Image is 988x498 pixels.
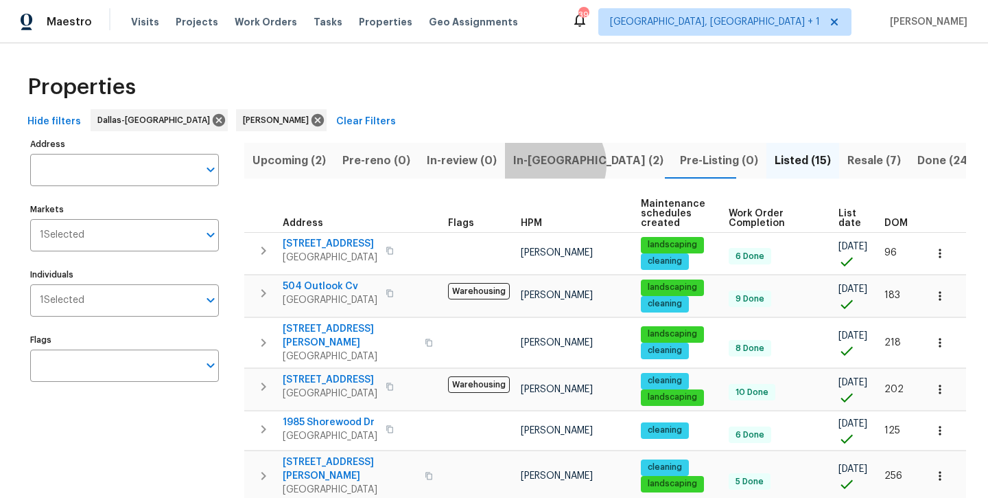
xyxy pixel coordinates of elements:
span: landscaping [642,328,703,340]
span: [PERSON_NAME] [521,426,593,435]
span: Maintenance schedules created [641,199,705,228]
div: 39 [578,8,588,22]
span: 6 Done [730,429,770,441]
span: Visits [131,15,159,29]
label: Flags [30,336,219,344]
span: landscaping [642,392,703,403]
button: Open [201,356,220,375]
span: DOM [884,218,908,228]
span: 8 Done [730,343,770,354]
span: 183 [884,291,900,300]
span: landscaping [642,239,703,251]
span: Work Orders [235,15,297,29]
span: [PERSON_NAME] [521,291,593,300]
span: [PERSON_NAME] [521,338,593,348]
span: 10 Done [730,387,774,398]
span: Pre-Listing (0) [680,151,758,170]
span: landscaping [642,282,703,293]
span: Flags [448,218,474,228]
div: [PERSON_NAME] [236,109,327,131]
span: cleaning [642,256,687,267]
span: [GEOGRAPHIC_DATA] [283,483,416,497]
span: Done (249) [917,151,980,170]
span: Resale (7) [847,151,901,170]
span: [STREET_ADDRESS][PERSON_NAME] [283,322,416,350]
span: Properties [27,80,136,94]
span: Listed (15) [775,151,831,170]
span: [GEOGRAPHIC_DATA] [283,293,377,307]
div: Dallas-[GEOGRAPHIC_DATA] [91,109,228,131]
span: Maestro [47,15,92,29]
span: cleaning [642,462,687,473]
span: [DATE] [838,284,867,294]
label: Markets [30,205,219,214]
button: Hide filters [22,109,86,135]
span: Address [283,218,323,228]
span: [GEOGRAPHIC_DATA] [283,387,377,400]
span: 256 [884,471,902,481]
span: cleaning [642,298,687,310]
span: 1 Selected [40,295,84,306]
label: Individuals [30,271,219,279]
span: cleaning [642,345,687,356]
span: [DATE] [838,419,867,429]
span: [GEOGRAPHIC_DATA] [283,251,377,264]
span: Tasks [314,17,342,27]
span: 9 Done [730,293,770,305]
span: [STREET_ADDRESS][PERSON_NAME] [283,455,416,483]
span: [GEOGRAPHIC_DATA] [283,429,377,443]
span: Clear Filters [336,113,396,131]
span: [PERSON_NAME] [884,15,967,29]
span: [STREET_ADDRESS] [283,373,377,387]
span: [GEOGRAPHIC_DATA], [GEOGRAPHIC_DATA] + 1 [610,15,820,29]
span: Projects [176,15,218,29]
span: [DATE] [838,331,867,341]
span: Dallas-[GEOGRAPHIC_DATA] [97,113,215,127]
span: [DATE] [838,464,867,474]
span: [DATE] [838,242,867,251]
span: cleaning [642,375,687,387]
span: [DATE] [838,378,867,387]
span: Geo Assignments [429,15,518,29]
span: 5 Done [730,476,769,488]
span: 202 [884,385,904,394]
label: Address [30,140,219,148]
span: Work Order Completion [729,209,815,228]
span: List date [838,209,861,228]
button: Open [201,291,220,310]
span: [PERSON_NAME] [521,248,593,258]
span: 218 [884,338,901,348]
span: [PERSON_NAME] [521,385,593,394]
span: HPM [521,218,542,228]
span: landscaping [642,478,703,490]
button: Open [201,225,220,245]
span: 96 [884,248,897,258]
span: 6 Done [730,251,770,262]
span: 1 Selected [40,229,84,241]
span: [STREET_ADDRESS] [283,237,377,251]
span: cleaning [642,425,687,436]
span: Warehousing [448,283,510,299]
span: In-review (0) [427,151,497,170]
button: Open [201,160,220,179]
span: In-[GEOGRAPHIC_DATA] (2) [513,151,663,170]
span: [PERSON_NAME] [243,113,314,127]
span: 504 Outlook Cv [283,280,377,293]
button: Clear Filters [331,109,401,135]
span: Hide filters [27,113,81,131]
span: Properties [359,15,412,29]
span: Upcoming (2) [252,151,326,170]
span: [PERSON_NAME] [521,471,593,481]
span: 1985 Shorewood Dr [283,416,377,429]
span: Pre-reno (0) [342,151,410,170]
span: Warehousing [448,376,510,393]
span: [GEOGRAPHIC_DATA] [283,350,416,363]
span: 125 [884,426,900,435]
